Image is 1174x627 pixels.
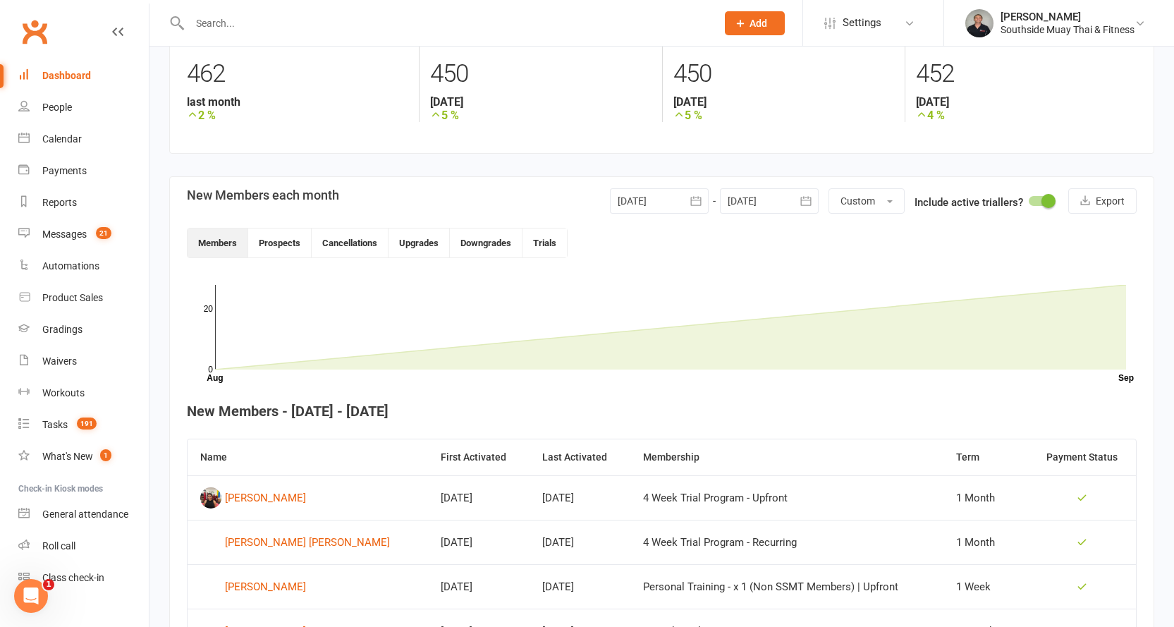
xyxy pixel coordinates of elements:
[42,451,93,462] div: What's New
[630,564,944,609] td: Personal Training - x 1 (Non SSMT Members) | Upfront
[17,14,52,49] a: Clubworx
[430,95,651,109] strong: [DATE]
[18,187,149,219] a: Reports
[430,53,651,95] div: 450
[1028,439,1136,475] th: Payment Status
[42,324,82,335] div: Gradings
[389,229,450,257] button: Upgrades
[42,197,77,208] div: Reports
[943,439,1028,475] th: Term
[42,572,104,583] div: Class check-in
[100,449,111,461] span: 1
[916,53,1137,95] div: 452
[1001,23,1135,36] div: Southside Muay Thai & Fitness
[750,18,767,29] span: Add
[18,219,149,250] a: Messages 21
[828,188,905,214] button: Custom
[673,95,894,109] strong: [DATE]
[630,439,944,475] th: Membership
[840,195,875,207] span: Custom
[18,346,149,377] a: Waivers
[915,194,1023,211] label: Include active triallers?
[428,564,530,609] td: [DATE]
[43,579,54,590] span: 1
[630,475,944,520] td: 4 Week Trial Program - Upfront
[943,475,1028,520] td: 1 Month
[725,11,785,35] button: Add
[200,576,415,597] a: [PERSON_NAME]
[187,403,1137,419] h4: New Members - [DATE] - [DATE]
[1001,11,1135,23] div: [PERSON_NAME]
[916,109,1137,122] strong: 4 %
[96,227,111,239] span: 21
[187,188,339,202] h3: New Members each month
[14,579,48,613] iframe: Intercom live chat
[42,387,85,398] div: Workouts
[42,260,99,272] div: Automations
[42,229,87,240] div: Messages
[225,487,306,509] div: [PERSON_NAME]
[200,532,415,553] a: [PERSON_NAME] [PERSON_NAME]
[428,475,530,520] td: [DATE]
[77,418,97,430] span: 191
[530,475,630,520] td: [DATE]
[18,562,149,594] a: Class kiosk mode
[225,532,390,553] div: [PERSON_NAME] [PERSON_NAME]
[200,487,221,509] img: image1756975182.png
[428,439,530,475] th: First Activated
[42,419,68,430] div: Tasks
[248,229,312,257] button: Prospects
[530,520,630,564] td: [DATE]
[522,229,567,257] button: Trials
[530,439,630,475] th: Last Activated
[630,520,944,564] td: 4 Week Trial Program - Recurring
[18,441,149,473] a: What's New1
[42,102,72,113] div: People
[42,165,87,176] div: Payments
[843,7,881,39] span: Settings
[18,409,149,441] a: Tasks 191
[188,229,248,257] button: Members
[450,229,522,257] button: Downgrades
[42,133,82,145] div: Calendar
[18,123,149,155] a: Calendar
[185,13,707,33] input: Search...
[312,229,389,257] button: Cancellations
[1068,188,1137,214] button: Export
[188,439,428,475] th: Name
[42,70,91,81] div: Dashboard
[428,520,530,564] td: [DATE]
[225,576,306,597] div: [PERSON_NAME]
[187,109,408,122] strong: 2 %
[943,564,1028,609] td: 1 Week
[18,60,149,92] a: Dashboard
[18,499,149,530] a: General attendance kiosk mode
[42,355,77,367] div: Waivers
[916,95,1137,109] strong: [DATE]
[18,530,149,562] a: Roll call
[965,9,993,37] img: thumb_image1524148262.png
[18,250,149,282] a: Automations
[430,109,651,122] strong: 5 %
[673,53,894,95] div: 450
[18,155,149,187] a: Payments
[673,109,894,122] strong: 5 %
[187,95,408,109] strong: last month
[18,377,149,409] a: Workouts
[530,564,630,609] td: [DATE]
[200,487,415,509] a: [PERSON_NAME]
[18,282,149,314] a: Product Sales
[18,314,149,346] a: Gradings
[18,92,149,123] a: People
[943,520,1028,564] td: 1 Month
[42,509,128,520] div: General attendance
[42,540,75,552] div: Roll call
[42,292,103,303] div: Product Sales
[187,53,408,95] div: 462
